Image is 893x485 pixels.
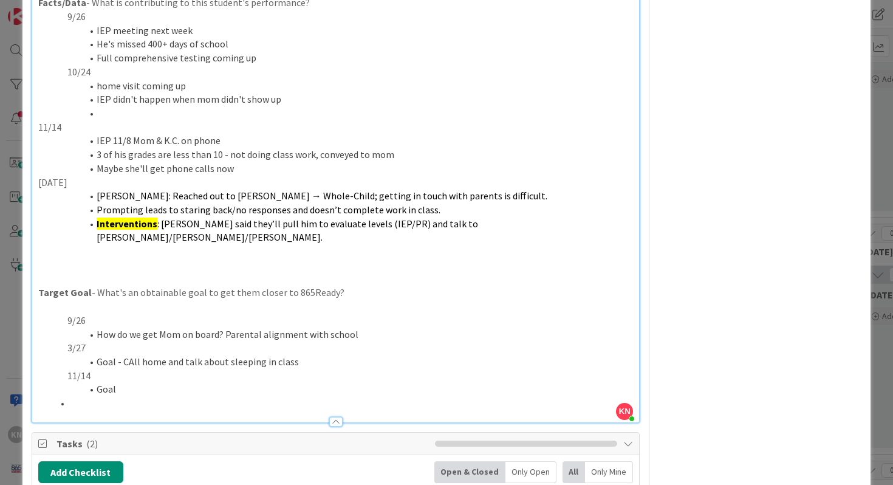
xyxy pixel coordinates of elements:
p: - What's an obtainable goal to get them closer to 865Ready? [38,286,634,300]
div: All [563,461,585,483]
strong: Interventions [97,218,157,230]
span: [PERSON_NAME]: Reached out to [PERSON_NAME] → Whole-Child; getting in touch with parents is diffi... [97,190,547,202]
li: How do we get Mom on board? Parental alignment with school [53,328,634,342]
li: IEP 11/8 Mom & K.C. on phone [53,134,634,148]
p: 9/26 [38,10,634,24]
li: IEP didn't happen when mom didn't show up [53,92,634,106]
li: Goal [53,382,634,396]
li: Goal - CAll home and talk about sleeping in class [53,355,634,369]
p: 9/26 [38,314,634,328]
span: : [PERSON_NAME] said they’ll pull him to evaluate levels (IEP/PR) and talk to [PERSON_NAME]/[PERS... [97,218,480,244]
span: Tasks [56,436,429,451]
strong: Target Goal [38,286,92,298]
div: Open & Closed [434,461,505,483]
span: Prompting leads to staring back/no responses and doesn’t complete work in class. [97,204,440,216]
li: He's missed 400+ days of school [53,37,634,51]
p: 11/14 [38,369,634,383]
li: home visit coming up [53,79,634,93]
li: 3 of his grades are less than 10 - not doing class work, conveyed to mom [53,148,634,162]
li: Full comprehensive testing coming up [53,51,634,65]
p: 3/27 [38,341,634,355]
li: IEP meeting next week [53,24,634,38]
p: [DATE] [38,176,634,190]
div: Only Open [505,461,556,483]
div: Only Mine [585,461,633,483]
button: Add Checklist [38,461,123,483]
li: Maybe she'll get phone calls now [53,162,634,176]
p: 11/14 [38,120,634,134]
span: KN [616,403,633,420]
p: 10/24 [38,65,634,79]
span: ( 2 ) [86,438,98,450]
